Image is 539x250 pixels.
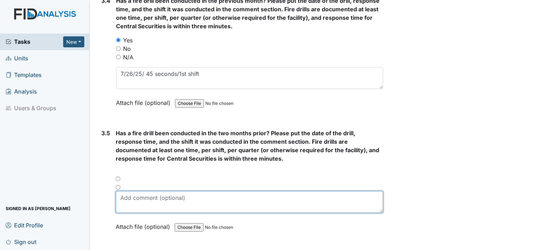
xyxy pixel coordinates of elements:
[6,53,28,64] span: Units
[116,219,173,231] label: Attach file (optional)
[6,203,71,214] span: Signed in as [PERSON_NAME]
[116,130,379,162] span: Has a fire drill been conducted in the two months prior? Please put the date of the drill, respon...
[123,44,131,53] label: No
[116,46,121,51] input: No
[6,86,37,97] span: Analysis
[116,38,121,42] input: Yes
[101,129,110,137] label: 3.5
[6,236,36,247] span: Sign out
[123,53,133,61] label: N/A
[6,37,63,46] a: Tasks
[6,220,43,231] span: Edit Profile
[116,55,121,59] input: N/A
[123,36,133,44] label: Yes
[63,36,84,47] button: New
[116,95,173,107] label: Attach file (optional)
[6,70,42,81] span: Templates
